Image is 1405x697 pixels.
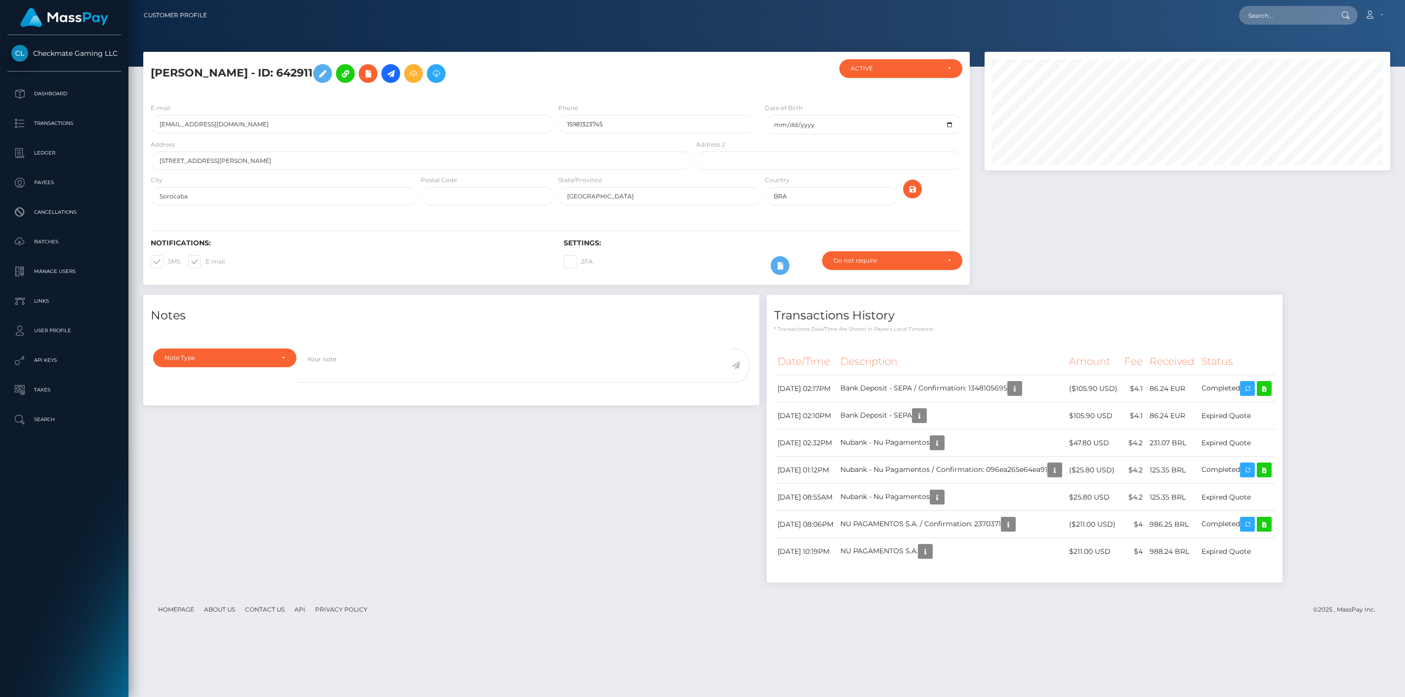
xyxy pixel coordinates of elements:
[564,255,593,268] label: 2FA
[7,200,121,225] a: Cancellations
[311,602,372,617] a: Privacy Policy
[1198,457,1275,484] td: Completed
[11,383,117,397] p: Taxes
[1198,429,1275,457] td: Expired Quote
[7,348,121,373] a: API Keys
[1121,429,1146,457] td: $4.2
[151,104,170,113] label: E-mail
[154,602,198,617] a: Homepage
[11,353,117,368] p: API Keys
[11,294,117,309] p: Links
[774,457,837,484] td: [DATE] 01:12PM
[7,259,121,284] a: Manage Users
[1066,402,1121,429] td: $105.90 USD
[1066,375,1121,402] td: ($105.90 USD)
[1239,6,1332,25] input: Search...
[290,602,309,617] a: API
[833,257,940,265] div: Do not require
[1198,538,1275,565] td: Expired Quote
[153,348,296,367] button: Note Type
[1121,511,1146,538] td: $4
[774,511,837,538] td: [DATE] 08:06PM
[1066,457,1121,484] td: ($25.80 USD)
[1066,538,1121,565] td: $211.00 USD
[241,602,289,617] a: Contact Us
[774,402,837,429] td: [DATE] 02:10PM
[558,104,578,113] label: Phone
[1198,348,1275,375] th: Status
[696,140,725,149] label: Address 2
[774,348,837,375] th: Date/Time
[421,176,457,185] label: Postal Code
[837,375,1066,402] td: Bank Deposit - SEPA / Confirmation: 1348105695
[7,49,121,58] span: Checkmate Gaming LLC
[1198,402,1275,429] td: Expired Quote
[151,140,175,149] label: Address
[837,484,1066,511] td: Nubank - Nu Pagamentos
[11,175,117,190] p: Payees
[837,511,1066,538] td: NU PAGAMENTOS S.A. / Confirmation: 2370371
[11,205,117,220] p: Cancellations
[765,104,803,113] label: Date of Birth
[1121,375,1146,402] td: $4.1
[837,429,1066,457] td: Nubank - Nu Pagamentos
[7,407,121,432] a: Search
[165,354,274,362] div: Note Type
[11,323,117,338] p: User Profile
[564,239,962,247] h6: Settings:
[1198,375,1275,402] td: Completed
[11,234,117,249] p: Batches
[837,457,1066,484] td: Nubank - Nu Pagamentos / Confirmation: 096ea265e64ea91
[1066,348,1121,375] th: Amount
[1066,484,1121,511] td: $25.80 USD
[1066,429,1121,457] td: $47.80 USD
[1146,402,1198,429] td: 86.24 EUR
[1198,484,1275,511] td: Expired Quote
[1313,604,1383,615] div: © 2025 , MassPay Inc.
[200,602,239,617] a: About Us
[839,59,962,78] button: ACTIVE
[1066,511,1121,538] td: ($211.00 USD)
[11,146,117,160] p: Ledger
[1146,375,1198,402] td: 86.24 EUR
[1146,457,1198,484] td: 125.35 BRL
[1146,348,1198,375] th: Received
[851,65,940,73] div: ACTIVE
[837,538,1066,565] td: NU PAGAMENTOS S.A.
[774,325,1275,333] p: * Transactions date/time are shown in payee's local timezone
[151,176,163,185] label: City
[837,348,1066,375] th: Description
[381,64,400,83] a: Initiate Payout
[822,251,962,270] button: Do not require
[188,255,225,268] label: E-mail
[151,255,180,268] label: SMS
[11,412,117,427] p: Search
[11,45,28,62] img: Checkmate Gaming LLC
[1146,484,1198,511] td: 125.35 BRL
[7,378,121,402] a: Taxes
[1121,348,1146,375] th: Fee
[7,170,121,195] a: Payees
[151,239,549,247] h6: Notifications:
[7,230,121,254] a: Batches
[144,5,207,26] a: Customer Profile
[11,264,117,279] p: Manage Users
[1121,484,1146,511] td: $4.2
[774,538,837,565] td: [DATE] 10:19PM
[7,318,121,343] a: User Profile
[11,86,117,101] p: Dashboard
[1121,402,1146,429] td: $4.1
[774,375,837,402] td: [DATE] 02:17PM
[11,116,117,131] p: Transactions
[774,429,837,457] td: [DATE] 02:32PM
[151,307,752,324] h4: Notes
[1146,429,1198,457] td: 231.07 BRL
[7,81,121,106] a: Dashboard
[151,59,687,88] h5: [PERSON_NAME] - ID: 642911
[1198,511,1275,538] td: Completed
[1146,538,1198,565] td: 988.24 BRL
[7,289,121,313] a: Links
[765,176,789,185] label: Country
[7,111,121,136] a: Transactions
[774,307,1275,324] h4: Transactions History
